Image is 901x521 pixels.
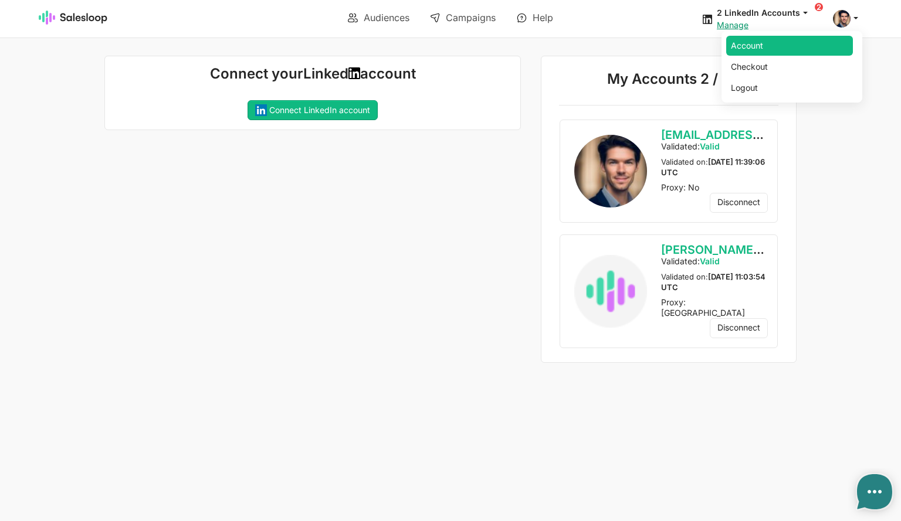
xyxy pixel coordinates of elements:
[710,193,768,213] a: Disconnect
[574,281,584,291] img: Profile Image
[700,256,720,266] span: Valid
[303,65,348,82] strong: Linked
[661,141,768,152] p: Validated:
[661,272,765,292] strong: [DATE] 11:03:54 UTC
[661,157,765,177] strong: [DATE] 11:39:06 UTC
[717,20,748,30] a: Manage
[661,297,768,318] p: Proxy: [GEOGRAPHIC_DATA]
[248,100,378,120] a: Connect LinkedIn account
[661,128,861,142] span: [EMAIL_ADDRESS][DOMAIN_NAME]
[39,11,108,25] img: Salesloop
[661,182,768,193] p: Proxy: No
[574,135,647,207] img: Profile Image
[114,66,511,82] h1: Connect your account
[559,70,778,91] p: My Accounts 2 / 4
[700,141,720,151] span: Valid
[726,36,853,56] a: Account
[661,256,768,267] p: Validated:
[710,318,768,338] a: Disconnect
[726,57,853,77] a: Checkout
[255,104,267,116] img: linkedin-square-logo.svg
[509,8,561,28] a: Help
[726,78,853,98] a: Logout
[340,8,418,28] a: Audiences
[661,157,765,177] small: Validated on:
[661,272,765,292] small: Validated on:
[717,7,819,18] button: 2 LinkedIn Accounts
[422,8,504,28] a: Campaigns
